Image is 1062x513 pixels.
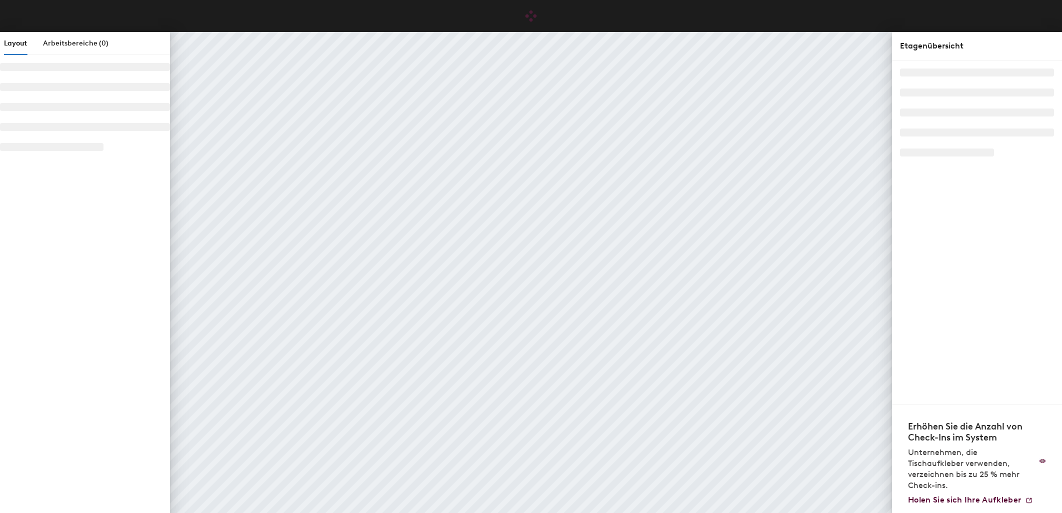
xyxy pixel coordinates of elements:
[4,39,27,47] span: Layout
[900,40,1054,52] div: Etagenübersicht
[908,421,1033,443] h4: Erhöhen Sie die Anzahl von Check-Ins im System
[908,495,1021,504] span: Holen Sie sich Ihre Aufkleber
[908,447,1033,491] p: Unternehmen, die Tischaufkleber verwenden, verzeichnen bis zu 25 % mehr Check-ins.
[1039,458,1046,463] img: Aufkleber Logo
[908,495,1033,505] a: Holen Sie sich Ihre Aufkleber
[43,39,108,47] span: Arbeitsbereiche (0)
